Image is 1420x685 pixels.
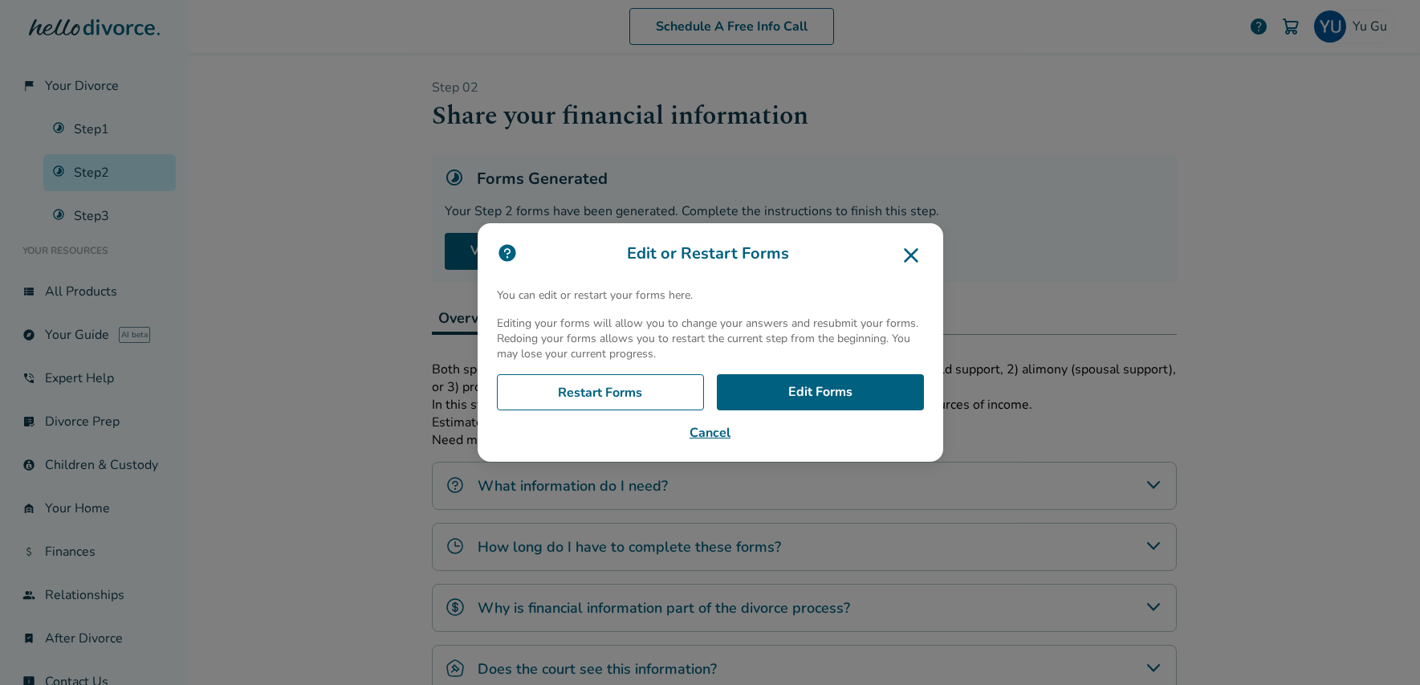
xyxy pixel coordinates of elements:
h3: Edit or Restart Forms [497,243,924,268]
p: You can edit or restart your forms here. [497,287,924,303]
img: icon [497,243,518,263]
iframe: Chat Widget [1340,608,1420,685]
button: Cancel [497,423,924,442]
p: Editing your forms will allow you to change your answers and resubmit your forms. Redoing your fo... [497,316,924,361]
a: Restart Forms [497,374,704,411]
a: Edit Forms [717,374,924,411]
